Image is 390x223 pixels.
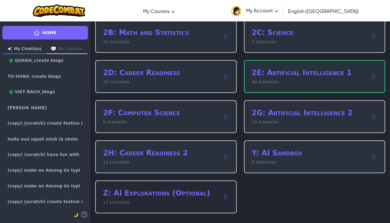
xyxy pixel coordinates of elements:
[2,85,88,99] a: VIET BACH_blogs
[103,79,217,85] p: 10 scenarios
[51,47,56,51] img: Icon
[8,90,55,94] span: VIET BACH_blogs
[8,74,61,78] span: TO HUNG_create blogs
[103,39,217,45] p: 21 scenarios
[252,79,366,85] p: 40 scenarios
[231,6,241,16] img: avatar
[143,8,170,14] span: My Courses
[103,68,217,78] h2: 2D: Career Readiness
[252,39,366,45] p: 2 scenarios
[2,53,88,68] a: QUANG_create blogs
[8,137,78,141] span: hello mọi người mình là nhóm
[285,3,362,19] a: English ([GEOGRAPHIC_DATA])
[8,168,83,173] span: (copy) make an Among Us typing game
[103,199,217,205] p: 17 scenarios
[288,8,359,14] span: English ([GEOGRAPHIC_DATA])
[42,30,56,36] span: Home
[252,159,366,165] p: 9 scenarios
[103,188,217,198] h2: Z: AI Explorations (Optional)
[2,195,88,209] a: (copy) (scratch) create festive image filters
[252,119,366,125] p: 14 scenarios
[2,163,88,178] a: (copy) make an Among Us typing game
[8,152,83,157] span: (copy) (scratch) have fun with AI HackStack
[246,7,278,14] span: My Account
[103,159,217,165] p: 12 scenarios
[8,121,83,126] span: (copy) (scratch) create festive image filters
[8,47,12,51] img: Icon
[8,199,83,204] span: (copy) (scratch) create festive image filters
[252,108,366,118] h2: 2G: Artificial Intelligence 2
[8,184,83,189] span: (copy) make an Among Us typing game
[2,69,88,84] a: TO HUNG_create blogs
[73,212,78,217] span: 🌙
[3,44,46,54] button: My Creations
[228,1,281,20] a: My Account
[2,179,88,193] a: (copy) make an Among Us typing game
[73,211,78,218] button: 🌙
[252,68,366,78] h2: 2E: Artificial Intelligence 1
[140,3,178,19] a: My Courses
[2,148,88,162] a: (copy) (scratch) have fun with AI HackStack
[103,108,217,118] h2: 2F: Computer Science
[2,26,88,40] a: Home
[2,100,88,115] a: [PERSON_NAME]
[2,116,88,131] a: (copy) (scratch) create festive image filters
[103,28,217,37] h2: 2B: Math and Statistics
[252,28,366,37] h2: 2C: Science
[8,58,64,63] span: QUANG_create blogs
[2,132,88,146] a: hello mọi người mình là nhóm
[103,119,217,125] p: 6 scenarios
[103,148,217,158] h2: 2H: Career Readiness 2
[46,44,87,54] button: My Courses
[252,148,366,158] h2: Y: AI Sandbox
[8,106,47,110] span: [PERSON_NAME]
[33,5,86,17] img: CodeCombat logo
